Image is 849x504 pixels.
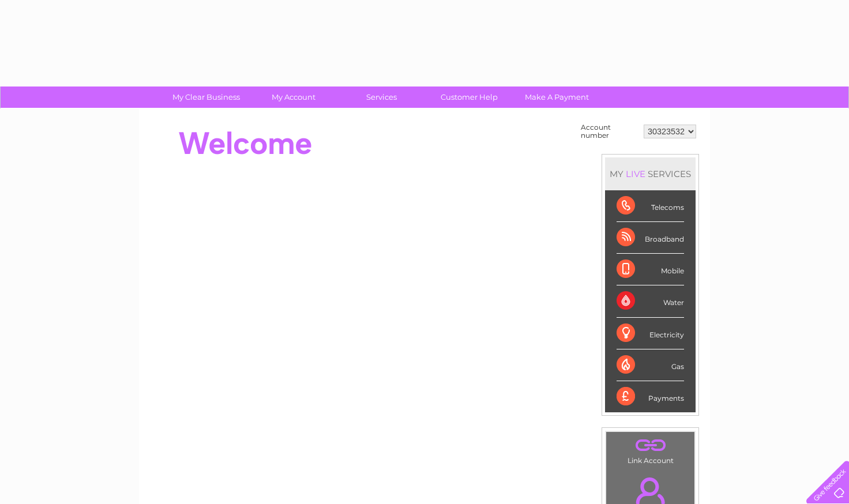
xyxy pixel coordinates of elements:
[159,86,254,108] a: My Clear Business
[617,254,684,285] div: Mobile
[509,86,604,108] a: Make A Payment
[609,435,692,455] a: .
[617,318,684,349] div: Electricity
[578,121,641,142] td: Account number
[617,381,684,412] div: Payments
[606,431,695,468] td: Link Account
[617,349,684,381] div: Gas
[617,285,684,317] div: Water
[623,168,648,179] div: LIVE
[334,86,429,108] a: Services
[422,86,517,108] a: Customer Help
[617,190,684,222] div: Telecoms
[246,86,341,108] a: My Account
[617,222,684,254] div: Broadband
[605,157,696,190] div: MY SERVICES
